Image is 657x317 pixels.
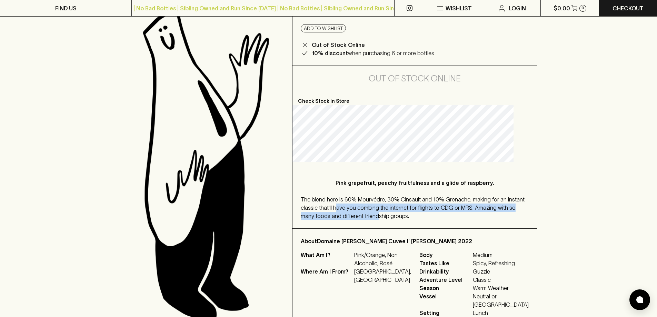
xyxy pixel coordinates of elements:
[473,284,529,292] span: Warm Weather
[419,284,471,292] span: Season
[301,251,352,267] p: What Am I?
[636,296,643,303] img: bubble-icon
[473,267,529,276] span: Guzzle
[301,267,352,284] p: Where Am I From?
[419,251,471,259] span: Body
[301,24,346,32] button: Add to wishlist
[55,4,77,12] p: FIND US
[419,292,471,309] span: Vessel
[312,41,365,49] p: Out of Stock Online
[473,309,529,317] span: Lunch
[554,4,570,12] p: $0.00
[473,276,529,284] span: Classic
[354,267,411,284] p: [GEOGRAPHIC_DATA], [GEOGRAPHIC_DATA]
[581,6,584,10] p: 0
[473,259,529,267] span: Spicy, Refreshing
[473,292,529,309] span: Neutral or [GEOGRAPHIC_DATA]
[419,276,471,284] span: Adventure Level
[473,251,529,259] span: Medium
[301,196,525,219] span: The blend here is 60% Mourvédre, 30% Cinsault and 10% Grenache, making for an instant classic tha...
[315,179,515,187] p: Pink grapefruit, peachy fruitfulness and a glide of raspberry.
[419,309,471,317] span: Setting
[613,4,644,12] p: Checkout
[419,267,471,276] span: Drinkability
[369,73,461,84] h5: Out of Stock Online
[312,49,434,57] p: when purchasing 6 or more bottles
[292,92,537,105] p: Check Stock In Store
[312,50,348,56] b: 10% discount
[354,251,411,267] p: Pink/Orange, Non Alcoholic, Rosé
[419,259,471,267] span: Tastes Like
[301,237,529,245] p: About Domaine [PERSON_NAME] Cuvee l' [PERSON_NAME] 2022
[509,4,526,12] p: Login
[446,4,472,12] p: Wishlist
